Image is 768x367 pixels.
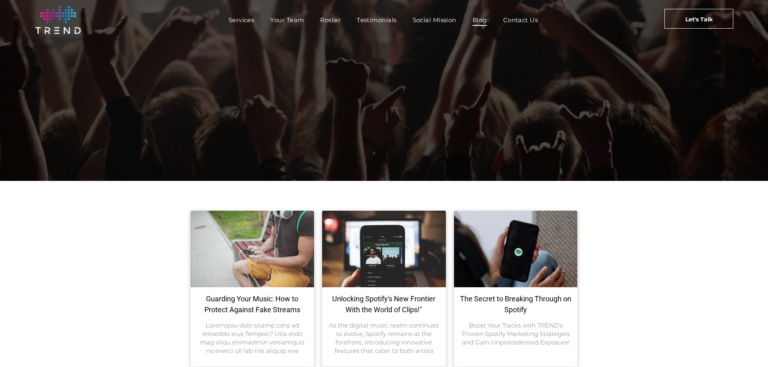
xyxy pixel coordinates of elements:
a: Services [221,14,262,26]
a: Your Team [262,14,312,26]
a: The Secret to Breaking Through on Spotify [460,293,572,315]
span: Let's Talk [685,9,713,29]
a: Blog [464,14,495,26]
a: Testimonials [349,14,404,26]
a: Let's Talk [664,9,733,29]
a: Guarding Your Music: How to Protect Against Fake Streams [197,293,308,315]
a: Unlocking Spotify's New Frontier With the World of Clips!" [328,293,440,315]
div: As the digital music realm continues to evolve, Spotify remains at the forefront, introducing inn... [328,321,440,355]
iframe: Chat Widget [728,328,768,367]
a: Contact Us [495,14,546,26]
img: logo [35,6,81,34]
a: Roster [312,14,349,26]
div: Loremipsu dolo sitame cons ad elitseddo eius Tempori? Utla etdo mag aliqu enimadmin veniamquis no... [197,321,308,355]
a: Social Mission [405,14,464,26]
div: Boost Your Tracks with TREND's Proven Spotify Marketing Strategies and Gain Unprecedented Exposure! [460,321,572,346]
